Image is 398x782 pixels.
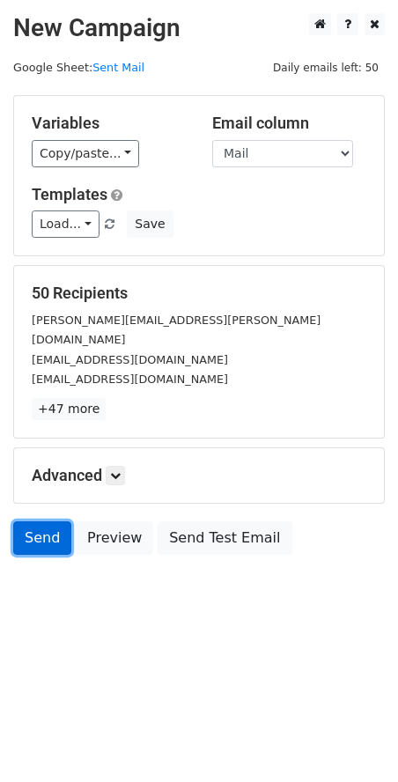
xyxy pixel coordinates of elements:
[267,61,385,74] a: Daily emails left: 50
[310,697,398,782] iframe: Chat Widget
[32,140,139,167] a: Copy/paste...
[13,13,385,43] h2: New Campaign
[158,521,291,555] a: Send Test Email
[32,466,366,485] h5: Advanced
[32,373,228,386] small: [EMAIL_ADDRESS][DOMAIN_NAME]
[32,114,186,133] h5: Variables
[32,398,106,420] a: +47 more
[267,58,385,77] span: Daily emails left: 50
[76,521,153,555] a: Preview
[127,210,173,238] button: Save
[32,353,228,366] small: [EMAIL_ADDRESS][DOMAIN_NAME]
[32,284,366,303] h5: 50 Recipients
[32,210,99,238] a: Load...
[310,697,398,782] div: 聊天小工具
[32,314,321,347] small: [PERSON_NAME][EMAIL_ADDRESS][PERSON_NAME][DOMAIN_NAME]
[92,61,144,74] a: Sent Mail
[13,521,71,555] a: Send
[32,185,107,203] a: Templates
[13,61,144,74] small: Google Sheet:
[212,114,366,133] h5: Email column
